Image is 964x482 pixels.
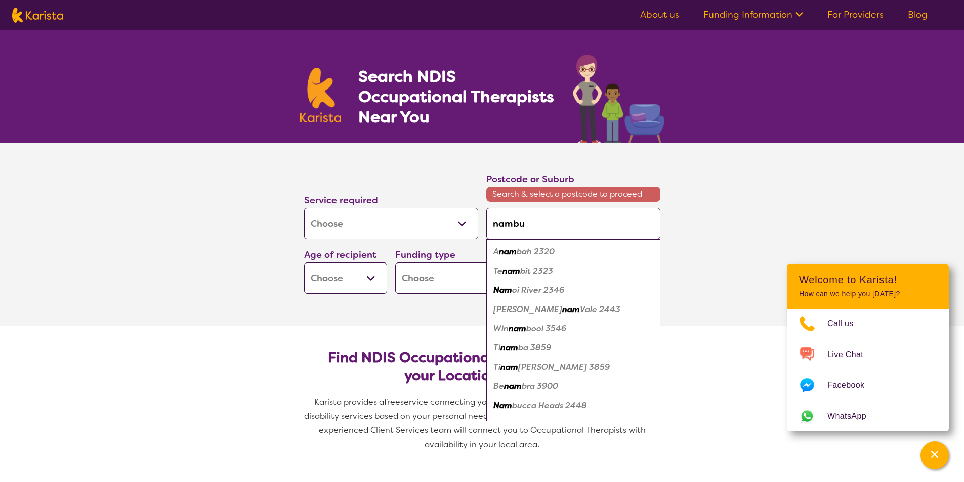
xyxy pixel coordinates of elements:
em: Vale 2443 [580,304,620,315]
a: Web link opens in a new tab. [787,401,949,431]
label: Funding type [395,249,455,261]
a: About us [640,9,679,21]
div: Tinamba West 3859 [491,358,655,377]
a: Blog [908,9,928,21]
em: A [493,246,499,257]
em: oi River 2346 [512,285,564,295]
em: nam [500,342,518,353]
em: nam [504,381,522,391]
span: Live Chat [827,347,875,362]
h2: Welcome to Karista! [799,274,937,286]
img: occupational-therapy [573,55,664,143]
em: [PERSON_NAME] 2533 [526,419,617,430]
label: Service required [304,194,378,206]
em: bra 3900 [522,381,558,391]
em: nam [562,304,580,315]
em: nam [500,362,518,372]
a: For Providers [827,9,884,21]
button: Channel Menu [920,441,949,469]
em: Ti [493,362,500,372]
em: [PERSON_NAME] 3859 [518,362,610,372]
em: bah 2320 [517,246,555,257]
em: nam [499,246,517,257]
h2: Find NDIS Occupational Therapists based on your Location & Needs [312,348,652,385]
img: Karista logo [12,8,63,23]
label: Postcode or Suburb [486,173,574,185]
em: bool 3546 [526,323,566,334]
div: Tinamba 3859 [491,338,655,358]
em: Min [493,419,508,430]
a: Funding Information [703,9,803,21]
em: Nam [493,285,512,295]
span: WhatsApp [827,409,878,424]
em: Win [493,323,509,334]
div: Benambra 3900 [491,377,655,396]
div: Channel Menu [787,264,949,431]
div: Anambah 2320 [491,242,655,261]
span: free [384,397,400,407]
span: Facebook [827,378,876,393]
em: nam [502,266,520,276]
label: Age of recipient [304,249,376,261]
img: Karista logo [300,68,342,122]
div: Tenambit 2323 [491,261,655,281]
em: [PERSON_NAME] [493,304,562,315]
em: nam [509,323,526,334]
div: Minnamurra 2533 [491,415,655,434]
em: Nam [493,400,512,411]
input: Type [486,208,660,239]
em: nam [508,419,526,430]
span: Call us [827,316,866,331]
span: Search & select a postcode to proceed [486,187,660,202]
em: ba 3859 [518,342,551,353]
span: service connecting you with Occupational Therapists and other disability services based on your p... [304,397,662,450]
ul: Choose channel [787,309,949,431]
div: Hannam Vale 2443 [491,300,655,319]
p: How can we help you [DATE]? [799,290,937,298]
h1: Search NDIS Occupational Therapists Near You [358,66,555,127]
span: Karista provides a [314,397,384,407]
div: Winnambool 3546 [491,319,655,338]
em: Ti [493,342,500,353]
div: Namoi River 2346 [491,281,655,300]
em: Te [493,266,502,276]
em: bucca Heads 2448 [512,400,587,411]
div: Nambucca Heads 2448 [491,396,655,415]
em: Be [493,381,504,391]
em: bit 2323 [520,266,553,276]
